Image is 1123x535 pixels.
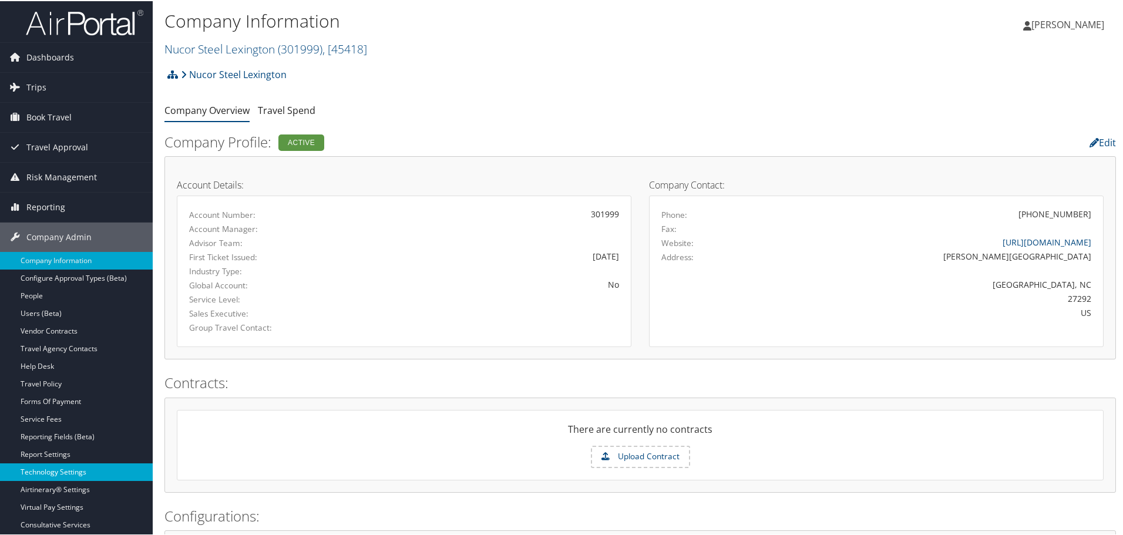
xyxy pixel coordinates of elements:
span: Travel Approval [26,132,88,161]
span: Trips [26,72,46,101]
h2: Configurations: [164,505,1116,525]
div: No [338,277,619,290]
span: Dashboards [26,42,74,71]
label: Industry Type: [189,264,321,276]
h4: Account Details: [177,179,631,189]
span: ( 301999 ) [278,40,322,56]
div: [DATE] [338,249,619,261]
h4: Company Contact: [649,179,1104,189]
label: Account Manager: [189,222,321,234]
h2: Contracts: [164,372,1116,392]
label: Fax: [661,222,677,234]
div: Active [278,133,324,150]
a: Travel Spend [258,103,315,116]
a: [URL][DOMAIN_NAME] [1003,235,1091,247]
a: Nucor Steel Lexington [164,40,367,56]
label: Global Account: [189,278,321,290]
span: Company Admin [26,221,92,251]
div: [PERSON_NAME][GEOGRAPHIC_DATA] [774,249,1092,261]
div: 301999 [338,207,619,219]
span: Reporting [26,191,65,221]
label: Group Travel Contact: [189,321,321,332]
div: 27292 [774,291,1092,304]
label: Phone: [661,208,687,220]
a: Nucor Steel Lexington [181,62,287,85]
div: US [774,305,1092,318]
a: Edit [1090,135,1116,148]
label: First Ticket Issued: [189,250,321,262]
img: airportal-logo.png [26,8,143,35]
label: Website: [661,236,694,248]
span: Risk Management [26,161,97,191]
label: Advisor Team: [189,236,321,248]
span: [PERSON_NAME] [1031,17,1104,30]
div: [PHONE_NUMBER] [1018,207,1091,219]
div: [GEOGRAPHIC_DATA], NC [774,277,1092,290]
label: Upload Contract [592,446,689,466]
label: Account Number: [189,208,321,220]
label: Service Level: [189,292,321,304]
h1: Company Information [164,8,799,32]
div: There are currently no contracts [177,421,1103,445]
label: Sales Executive: [189,307,321,318]
a: Company Overview [164,103,250,116]
span: , [ 45418 ] [322,40,367,56]
h2: Company Profile: [164,131,793,151]
a: [PERSON_NAME] [1023,6,1116,41]
label: Address: [661,250,694,262]
span: Book Travel [26,102,72,131]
